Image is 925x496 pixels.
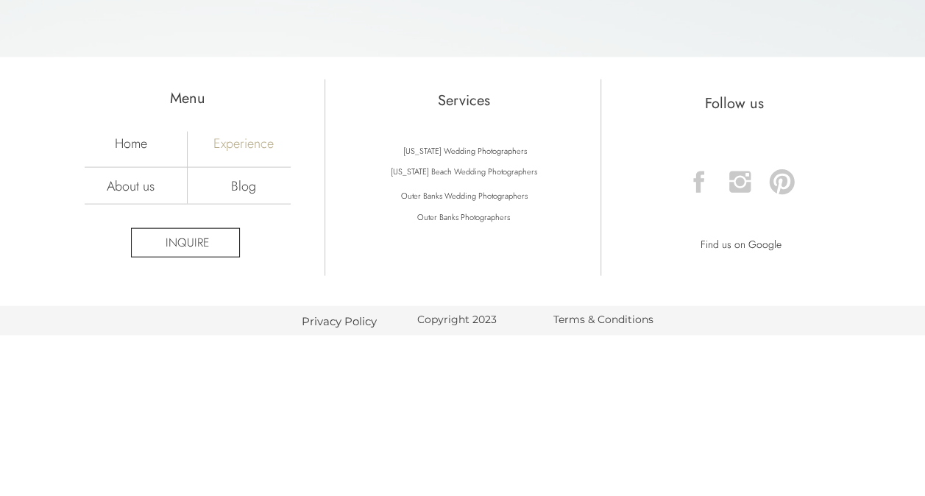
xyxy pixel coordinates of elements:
[417,313,510,330] a: Copyright 2023
[375,189,554,206] a: Outer Banks Wedding Photographers
[79,177,182,194] a: About us
[840,10,903,34] a: Contact Us
[79,135,182,151] a: Home
[357,91,571,113] h2: Services
[543,313,664,327] a: Terms & Conditions
[80,88,296,115] h2: Menu
[656,11,714,35] a: About Us
[390,144,540,161] a: [US_STATE] Wedding Photographers
[192,135,295,151] a: Experience
[192,177,295,194] a: Blog
[12,7,191,34] p: [PERSON_NAME] & [PERSON_NAME]
[627,93,843,110] h2: Follow us
[726,10,777,34] a: Experience
[598,10,636,34] a: Home
[149,235,227,252] a: inquire
[375,165,553,182] a: [US_STATE] Beach Wedding Photographers
[795,10,828,34] a: Blog
[396,210,532,228] a: Outer Banks Photographers
[291,313,388,328] a: Privacy Policy
[700,235,782,251] a: Find us on Google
